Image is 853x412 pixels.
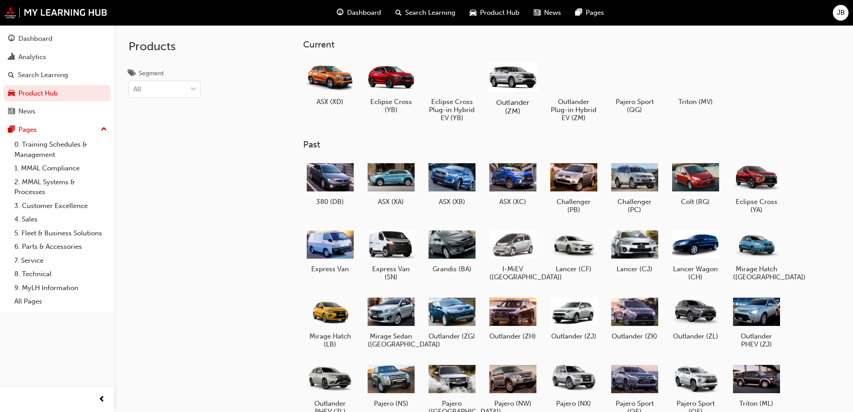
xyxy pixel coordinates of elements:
[486,359,540,411] a: Pajero (NW)
[4,121,111,138] button: Pages
[4,29,111,121] button: DashboardAnalyticsSearch LearningProduct HubNews
[8,108,15,116] span: news-icon
[364,225,418,285] a: Express Van (SN)
[833,5,849,21] button: JB
[303,225,357,277] a: Express Van
[729,157,783,217] a: Eclipse Cross (YA)
[470,7,476,18] span: car-icon
[11,226,111,240] a: 5. Fleet & Business Solutions
[486,292,540,344] a: Outlander (ZH)
[8,90,15,98] span: car-icon
[729,292,783,352] a: Outlander PHEV (ZJ)
[8,35,15,43] span: guage-icon
[4,49,111,65] a: Analytics
[307,332,354,348] h5: Mirage Hatch (LB)
[733,198,780,214] h5: Eclipse Cross (YA)
[547,292,600,344] a: Outlander (ZJ)
[303,157,357,209] a: 380 (DB)
[303,292,357,352] a: Mirage Hatch (LB)
[837,8,845,18] span: JB
[368,332,415,348] h5: Mirage Sedan ([GEOGRAPHIC_DATA])
[368,265,415,281] h5: Express Van (SN)
[11,295,111,308] a: All Pages
[307,265,354,273] h5: Express Van
[18,70,68,80] div: Search Learning
[129,70,135,78] span: tags-icon
[608,157,661,217] a: Challenger (PC)
[586,8,604,18] span: Pages
[101,124,107,135] span: up-icon
[347,8,381,18] span: Dashboard
[425,292,479,344] a: Outlander (ZG)
[547,157,600,217] a: Challenger (PB)
[4,30,111,47] a: Dashboard
[337,7,343,18] span: guage-icon
[364,359,418,411] a: Pajero (NS)
[11,240,111,254] a: 6. Parts & Accessories
[672,332,719,340] h5: Outlander (ZL)
[368,98,415,114] h5: Eclipse Cross (YB)
[608,225,661,277] a: Lancer (CJ)
[489,399,536,408] h5: Pajero (NW)
[489,332,536,340] h5: Outlander (ZH)
[575,7,582,18] span: pages-icon
[544,8,561,18] span: News
[550,198,597,214] h5: Challenger (PB)
[611,98,658,114] h5: Pajero Sport (QG)
[307,198,354,206] h5: 380 (DB)
[429,198,476,206] h5: ASX (XB)
[425,225,479,277] a: Grandis (BA)
[486,225,540,285] a: I-MiEV ([GEOGRAPHIC_DATA])
[4,7,107,18] img: mmal
[129,39,201,54] h2: Products
[568,4,611,22] a: pages-iconPages
[11,161,111,175] a: 1. MMAL Compliance
[550,98,597,122] h5: Outlander Plug-in Hybrid EV (ZM)
[18,125,37,135] div: Pages
[307,98,354,106] h5: ASX (XD)
[672,198,719,206] h5: Colt (RG)
[11,267,111,281] a: 8. Technical
[425,157,479,209] a: ASX (XB)
[527,4,568,22] a: news-iconNews
[4,85,111,102] a: Product Hub
[480,8,519,18] span: Product Hub
[11,281,111,295] a: 9. MyLH Information
[729,225,783,285] a: Mirage Hatch ([GEOGRAPHIC_DATA])
[547,57,600,125] a: Outlander Plug-in Hybrid EV (ZM)
[669,292,722,344] a: Outlander (ZL)
[672,265,719,281] h5: Lancer Wagon (CH)
[303,57,357,109] a: ASX (XD)
[550,399,597,408] h5: Pajero (NX)
[669,157,722,209] a: Colt (RG)
[99,394,105,405] span: prev-icon
[463,4,527,22] a: car-iconProduct Hub
[425,57,479,125] a: Eclipse Cross Plug-in Hybrid EV (YB)
[8,126,15,134] span: pages-icon
[364,292,418,352] a: Mirage Sedan ([GEOGRAPHIC_DATA])
[429,332,476,340] h5: Outlander (ZG)
[669,225,722,285] a: Lancer Wagon (CH)
[672,98,719,106] h5: Triton (MV)
[18,52,46,62] div: Analytics
[368,399,415,408] h5: Pajero (NS)
[429,98,476,122] h5: Eclipse Cross Plug-in Hybrid EV (YB)
[733,332,780,348] h5: Outlander PHEV (ZJ)
[139,69,164,78] div: Segment
[611,265,658,273] h5: Lancer (CJ)
[4,67,111,83] a: Search Learning
[534,7,540,18] span: news-icon
[18,34,52,44] div: Dashboard
[11,175,111,199] a: 2. MMAL Systems & Processes
[550,265,597,273] h5: Lancer (CF)
[486,157,540,209] a: ASX (XC)
[8,53,15,61] span: chart-icon
[486,57,540,117] a: Outlander (ZM)
[4,103,111,120] a: News
[489,265,536,281] h5: I-MiEV ([GEOGRAPHIC_DATA])
[489,198,536,206] h5: ASX (XC)
[303,39,812,50] h3: Current
[608,57,661,117] a: Pajero Sport (QG)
